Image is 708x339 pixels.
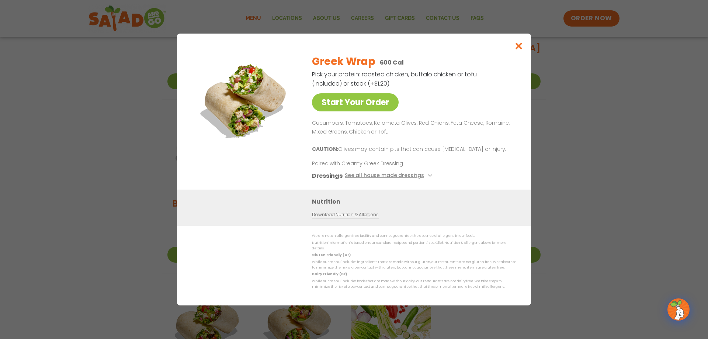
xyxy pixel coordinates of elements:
p: Nutrition information is based on our standard recipes and portion sizes. Click Nutrition & Aller... [312,240,516,252]
p: While our menu includes ingredients that are made without gluten, our restaurants are not gluten ... [312,259,516,271]
p: We are not an allergen free facility and cannot guarantee the absence of allergens in our foods. [312,233,516,239]
h3: Dressings [312,171,343,180]
a: Start Your Order [312,93,399,111]
p: Cucumbers, Tomatoes, Kalamata Olives, Red Onions, Feta Cheese, Romaine, Mixed Greens, Chicken or ... [312,119,513,136]
p: Olives may contain pits that can cause [MEDICAL_DATA] or injury. [312,145,513,154]
h3: Nutrition [312,197,520,206]
p: While our menu includes foods that are made without dairy, our restaurants are not dairy free. We... [312,278,516,290]
p: 600 Cal [380,58,404,67]
a: Download Nutrition & Allergens [312,211,378,218]
button: Close modal [507,34,531,58]
button: See all house made dressings [345,171,434,180]
img: Featured product photo for Greek Wrap [194,48,297,152]
strong: Gluten Friendly (GF) [312,253,350,257]
img: wpChatIcon [668,299,689,320]
b: CAUTION: [312,145,338,153]
h2: Greek Wrap [312,54,375,69]
strong: Dairy Friendly (DF) [312,272,347,276]
p: Pick your protein: roasted chicken, buffalo chicken or tofu (included) or steak (+$1.20) [312,70,478,88]
p: Paired with Creamy Greek Dressing [312,160,448,167]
